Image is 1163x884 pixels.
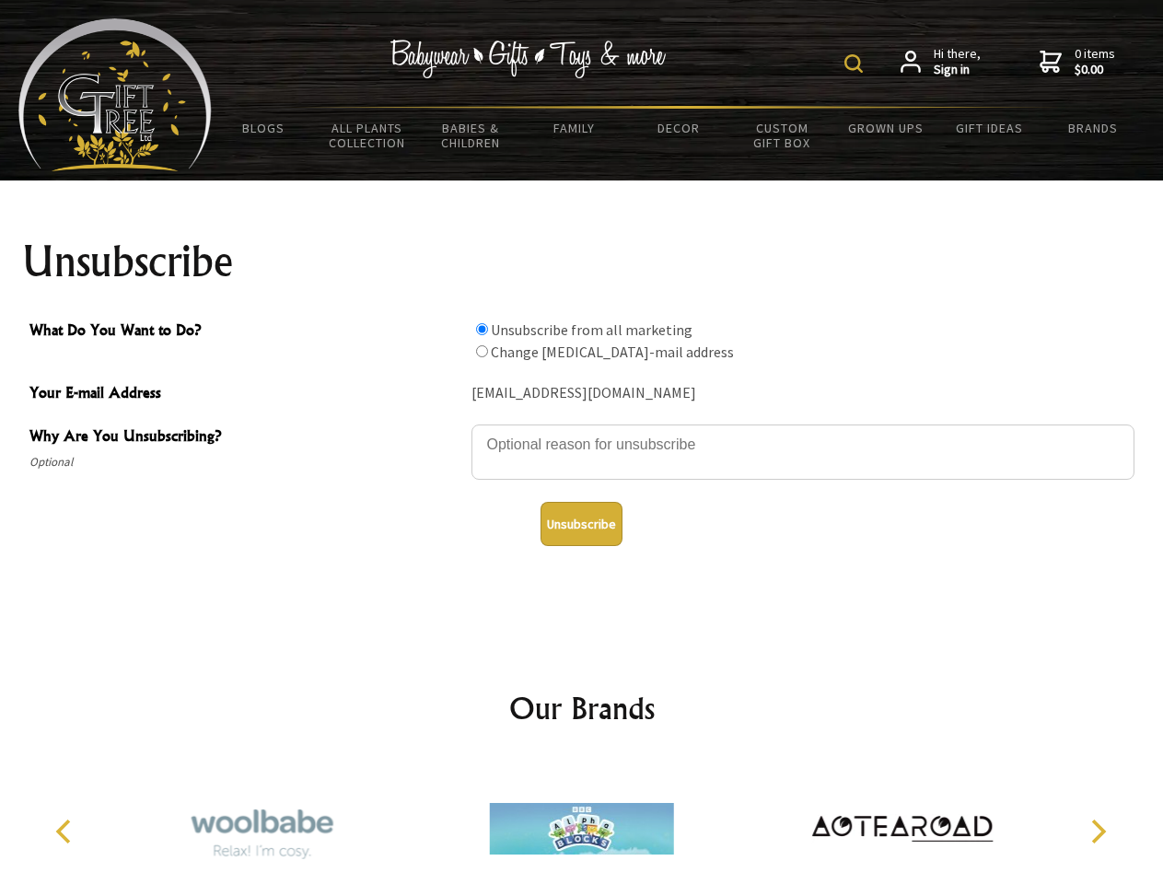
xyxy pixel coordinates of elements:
span: Optional [29,451,462,473]
a: Gift Ideas [937,109,1041,147]
a: 0 items$0.00 [1040,46,1115,78]
input: What Do You Want to Do? [476,323,488,335]
img: Babywear - Gifts - Toys & more [390,40,667,78]
strong: $0.00 [1075,62,1115,78]
span: What Do You Want to Do? [29,319,462,345]
span: 0 items [1075,45,1115,78]
span: Your E-mail Address [29,381,462,408]
input: What Do You Want to Do? [476,345,488,357]
img: product search [844,54,863,73]
label: Change [MEDICAL_DATA]-mail address [491,343,734,361]
a: Custom Gift Box [730,109,834,162]
img: Babyware - Gifts - Toys and more... [18,18,212,171]
span: Hi there, [934,46,981,78]
h2: Our Brands [37,686,1127,730]
textarea: Why Are You Unsubscribing? [471,425,1134,480]
a: Babies & Children [419,109,523,162]
a: Grown Ups [833,109,937,147]
button: Previous [46,811,87,852]
a: Brands [1041,109,1146,147]
a: BLOGS [212,109,316,147]
button: Unsubscribe [541,502,622,546]
span: Why Are You Unsubscribing? [29,425,462,451]
h1: Unsubscribe [22,239,1142,284]
a: Decor [626,109,730,147]
strong: Sign in [934,62,981,78]
a: Family [523,109,627,147]
a: All Plants Collection [316,109,420,162]
button: Next [1077,811,1118,852]
a: Hi there,Sign in [901,46,981,78]
label: Unsubscribe from all marketing [491,320,692,339]
div: [EMAIL_ADDRESS][DOMAIN_NAME] [471,379,1134,408]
